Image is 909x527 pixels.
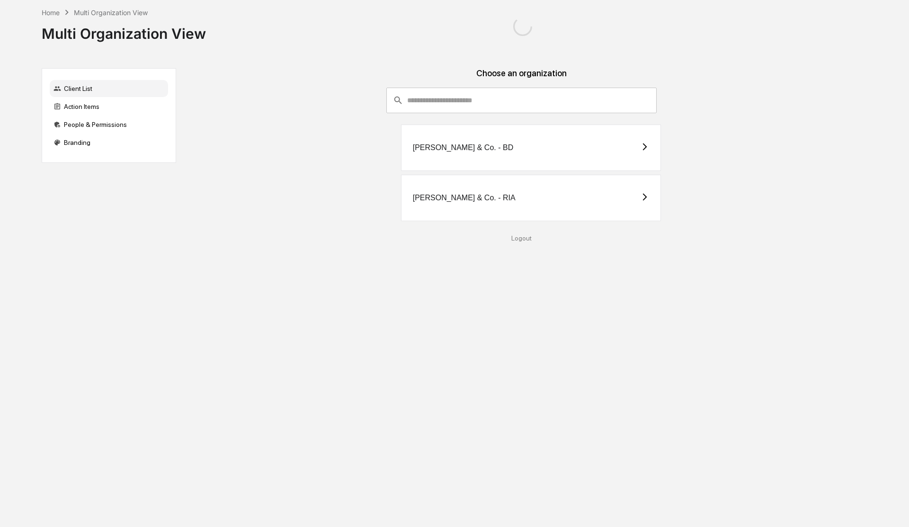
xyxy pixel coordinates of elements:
div: Home [42,9,60,17]
div: [PERSON_NAME] & Co. - RIA [413,194,516,202]
div: People & Permissions [50,116,168,133]
div: Branding [50,134,168,151]
div: consultant-dashboard__filter-organizations-search-bar [386,88,657,113]
div: Multi Organization View [42,18,206,42]
div: Multi Organization View [74,9,148,17]
div: Choose an organization [184,68,860,88]
div: Action Items [50,98,168,115]
div: Logout [184,234,860,242]
div: [PERSON_NAME] & Co. - BD [413,143,514,152]
div: Client List [50,80,168,97]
